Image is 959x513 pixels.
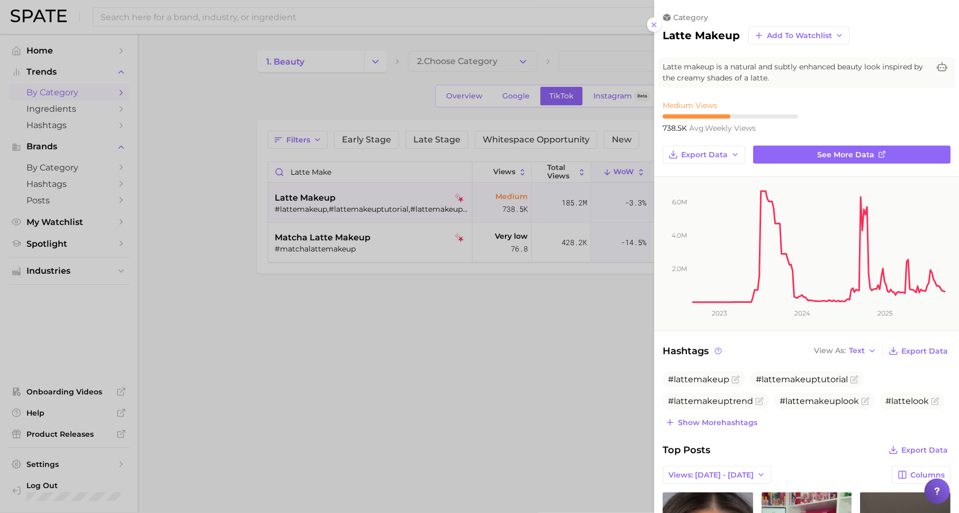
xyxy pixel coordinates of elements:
button: Add to Watchlist [748,26,849,44]
span: #lattemakeuptutorial [756,374,848,384]
button: Export Data [886,443,951,457]
span: View As [814,348,846,354]
button: Views: [DATE] - [DATE] [663,466,771,484]
span: Views: [DATE] - [DATE] [668,471,754,480]
span: Hashtags [663,344,723,358]
tspan: 4.0m [672,231,687,239]
span: #lattemakeup [668,374,729,384]
button: Flag as miscategorized or irrelevant [731,375,740,384]
tspan: 2024 [794,309,810,317]
span: #lattemakeuplook [780,396,859,406]
button: Export Data [886,344,951,358]
span: Export Data [681,150,728,159]
span: Columns [910,471,945,480]
span: #lattelook [885,396,929,406]
button: Columns [892,466,951,484]
span: See more data [818,150,875,159]
span: #lattemakeuptrend [668,396,753,406]
tspan: 2025 [877,309,893,317]
tspan: 2.0m [672,265,687,273]
button: Show morehashtags [663,415,760,430]
button: Flag as miscategorized or irrelevant [850,375,858,384]
span: category [673,13,708,22]
tspan: 2023 [712,309,727,317]
tspan: 6.0m [672,198,687,206]
div: Medium Views [663,101,798,110]
button: View AsText [811,344,879,358]
span: 738.5k [663,123,689,133]
span: Add to Watchlist [767,31,832,40]
button: Flag as miscategorized or irrelevant [861,397,870,406]
span: Top Posts [663,443,710,457]
span: Latte makeup is a natural and subtly enhanced beauty look inspired by the creamy shades of a latte. [663,61,929,84]
a: See more data [753,146,951,164]
span: Export Data [901,446,948,455]
button: Flag as miscategorized or irrelevant [755,397,764,406]
span: weekly views [689,123,756,133]
button: Export Data [663,146,745,164]
button: Flag as miscategorized or irrelevant [931,397,939,406]
abbr: average [689,123,705,133]
div: 5 / 10 [663,114,798,119]
span: Text [849,348,865,354]
h2: latte makeup [663,29,740,42]
span: Show more hashtags [678,418,757,427]
span: Export Data [901,347,948,356]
